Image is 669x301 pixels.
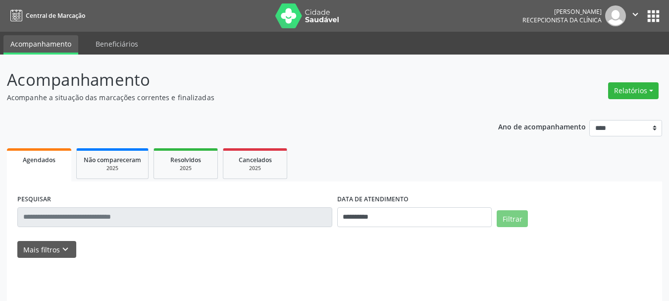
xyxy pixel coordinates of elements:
[17,192,51,207] label: PESQUISAR
[84,156,141,164] span: Não compareceram
[23,156,55,164] span: Agendados
[89,35,145,53] a: Beneficiários
[60,244,71,255] i: keyboard_arrow_down
[26,11,85,20] span: Central de Marcação
[337,192,409,207] label: DATA DE ATENDIMENTO
[605,5,626,26] img: img
[630,9,641,20] i: 
[645,7,662,25] button: apps
[17,241,76,258] button: Mais filtroskeyboard_arrow_down
[497,210,528,227] button: Filtrar
[522,7,602,16] div: [PERSON_NAME]
[608,82,659,99] button: Relatórios
[230,165,280,172] div: 2025
[161,165,210,172] div: 2025
[7,7,85,24] a: Central de Marcação
[7,92,465,103] p: Acompanhe a situação das marcações correntes e finalizadas
[239,156,272,164] span: Cancelados
[498,120,586,132] p: Ano de acompanhamento
[626,5,645,26] button: 
[170,156,201,164] span: Resolvidos
[522,16,602,24] span: Recepcionista da clínica
[3,35,78,55] a: Acompanhamento
[84,165,141,172] div: 2025
[7,67,465,92] p: Acompanhamento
